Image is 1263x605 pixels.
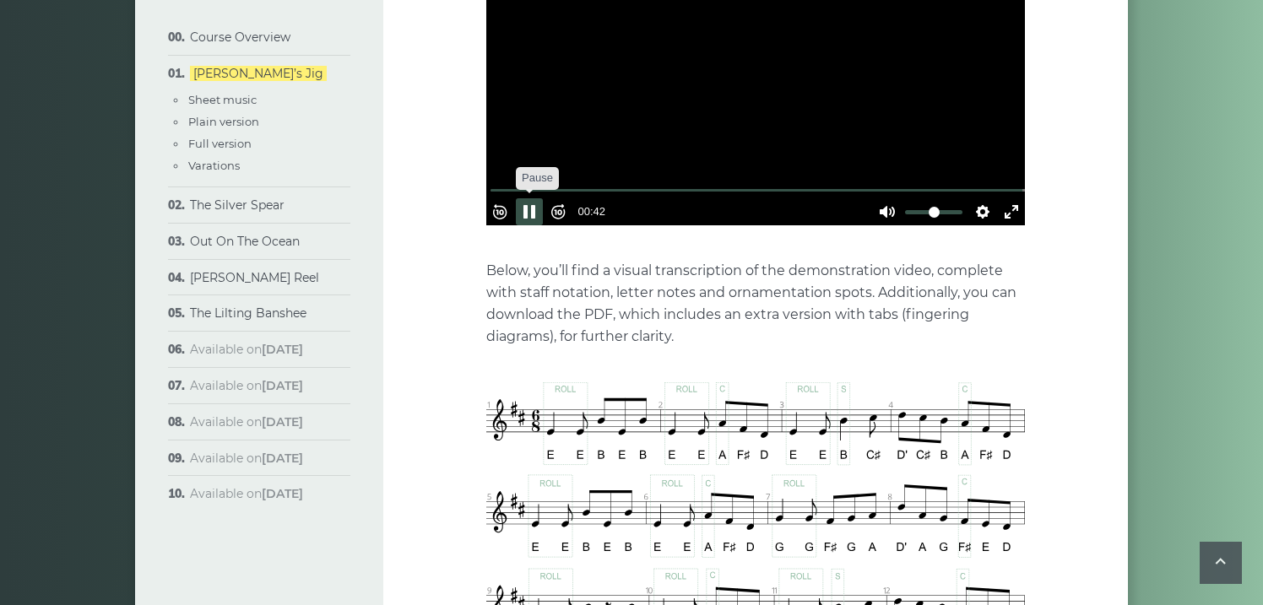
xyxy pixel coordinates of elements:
[190,414,303,429] span: Available on
[190,451,303,466] span: Available on
[262,342,303,357] strong: [DATE]
[190,270,319,285] a: [PERSON_NAME] Reel
[190,378,303,393] span: Available on
[190,342,303,357] span: Available on
[188,115,259,128] a: Plain version
[262,414,303,429] strong: [DATE]
[262,486,303,501] strong: [DATE]
[190,486,303,501] span: Available on
[262,378,303,393] strong: [DATE]
[190,66,327,81] a: [PERSON_NAME]’s Jig
[190,305,306,321] a: The Lilting Banshee
[190,197,285,213] a: The Silver Spear
[486,260,1025,348] p: Below, you’ll find a visual transcription of the demonstration video, complete with staff notatio...
[262,451,303,466] strong: [DATE]
[188,159,240,172] a: Varations
[190,30,290,45] a: Course Overview
[188,137,252,150] a: Full version
[190,234,300,249] a: Out On The Ocean
[188,93,257,106] a: Sheet music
